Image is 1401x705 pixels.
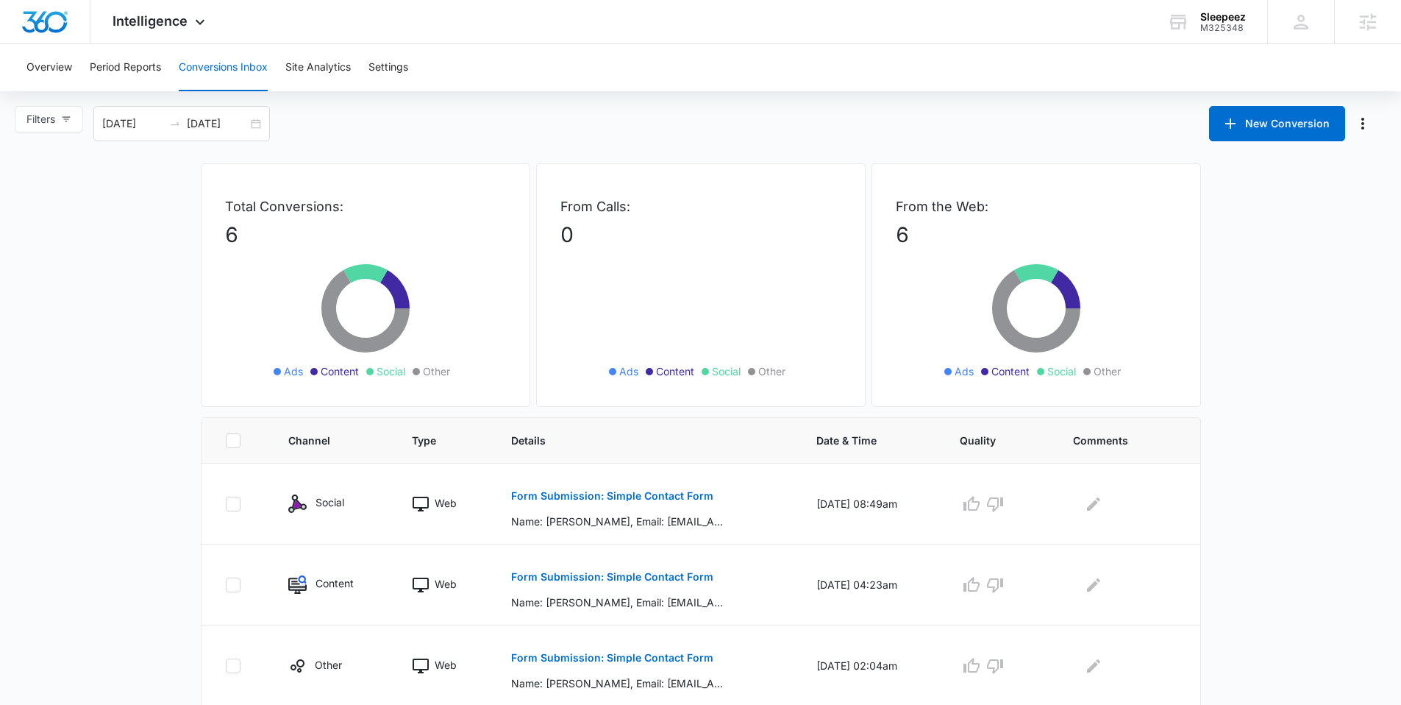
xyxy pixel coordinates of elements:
[1073,433,1155,448] span: Comments
[560,196,841,216] p: From Calls:
[896,219,1177,250] p: 6
[511,559,713,595] button: Form Submission: Simple Contact Form
[187,116,248,132] input: End date
[896,196,1177,216] p: From the Web:
[1094,364,1121,379] span: Other
[991,364,1030,379] span: Content
[1082,492,1105,516] button: Edit Comments
[435,576,457,592] p: Web
[225,196,506,216] p: Total Conversions:
[179,44,268,91] button: Conversions Inbox
[1200,11,1246,23] div: account name
[656,364,694,379] span: Content
[758,364,785,379] span: Other
[511,640,713,676] button: Form Submission: Simple Contact Form
[435,657,457,673] p: Web
[169,118,181,130] span: swap-right
[113,13,188,29] span: Intelligence
[511,572,713,582] p: Form Submission: Simple Contact Form
[560,219,841,250] p: 0
[90,44,161,91] button: Period Reports
[511,491,713,501] p: Form Submission: Simple Contact Form
[955,364,974,379] span: Ads
[368,44,408,91] button: Settings
[1082,573,1105,597] button: Edit Comments
[1200,23,1246,33] div: account id
[511,478,713,514] button: Form Submission: Simple Contact Form
[26,44,72,91] button: Overview
[511,433,760,448] span: Details
[26,111,55,127] span: Filters
[321,364,359,379] span: Content
[316,495,344,510] p: Social
[511,653,713,663] p: Form Submission: Simple Contact Form
[799,545,942,626] td: [DATE] 04:23am
[285,44,351,91] button: Site Analytics
[511,595,725,610] p: Name: [PERSON_NAME], Email: [EMAIL_ADDRESS][DOMAIN_NAME], Comment/Questions: Just information, Ma...
[619,364,638,379] span: Ads
[960,433,1016,448] span: Quality
[712,364,741,379] span: Social
[816,433,903,448] span: Date & Time
[412,433,454,448] span: Type
[1209,106,1345,141] button: New Conversion
[1351,112,1375,135] button: Manage Numbers
[288,433,355,448] span: Channel
[15,106,83,132] button: Filters
[1082,654,1105,678] button: Edit Comments
[1047,364,1076,379] span: Social
[377,364,405,379] span: Social
[225,219,506,250] p: 6
[315,657,342,673] p: Other
[284,364,303,379] span: Ads
[511,514,725,529] p: Name: [PERSON_NAME], Email: [EMAIL_ADDRESS][DOMAIN_NAME], Comment/Questions: [MEDICAL_DATA], May ...
[511,676,725,691] p: Name: [PERSON_NAME], Email: [EMAIL_ADDRESS][DOMAIN_NAME], Comment/Questions: [DEMOGRAPHIC_DATA].....
[316,575,354,591] p: Content
[799,464,942,545] td: [DATE] 08:49am
[423,364,450,379] span: Other
[435,495,457,511] p: Web
[169,118,181,130] span: to
[102,116,163,132] input: Start date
